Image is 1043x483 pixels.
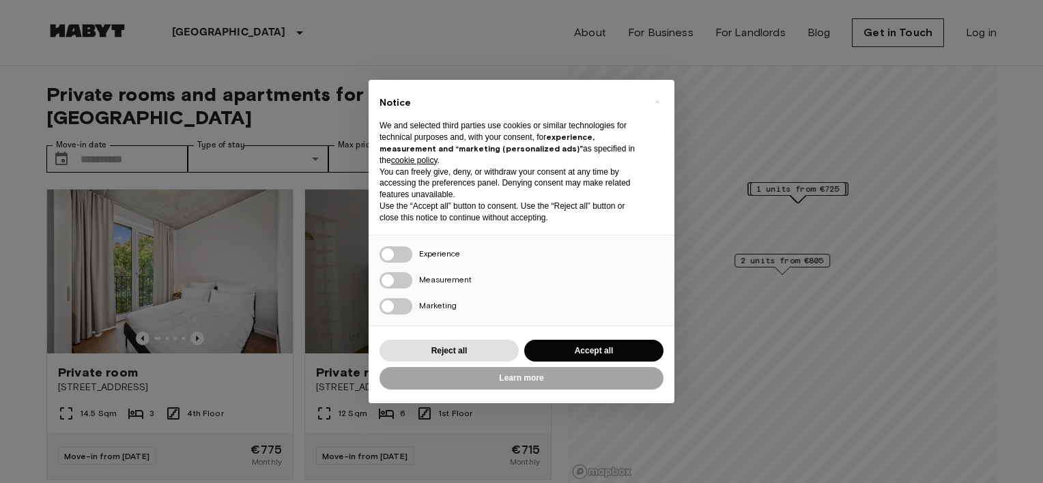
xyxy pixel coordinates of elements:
button: Accept all [524,340,663,362]
a: cookie policy [391,156,438,165]
p: Use the “Accept all” button to consent. Use the “Reject all” button or close this notice to conti... [380,201,642,224]
button: Learn more [380,367,663,390]
button: Close this notice [646,91,668,113]
span: × [655,93,659,110]
strong: experience, measurement and “marketing (personalized ads)” [380,132,595,153]
h2: Notice [380,96,642,110]
button: Reject all [380,340,519,362]
p: We and selected third parties use cookies or similar technologies for technical purposes and, wit... [380,120,642,166]
span: Experience [419,248,460,259]
span: Marketing [419,300,457,310]
p: You can freely give, deny, or withdraw your consent at any time by accessing the preferences pane... [380,166,642,201]
span: Measurement [419,274,472,284]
